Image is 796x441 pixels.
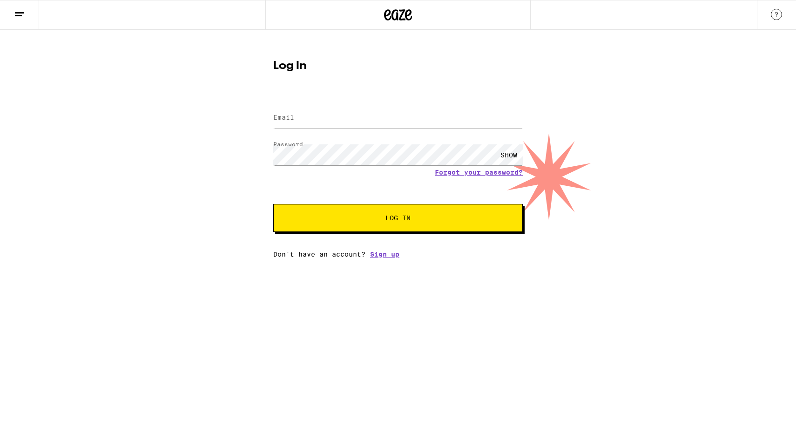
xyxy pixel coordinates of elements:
a: Forgot your password? [435,169,523,176]
div: SHOW [495,144,523,165]
h1: Log In [273,61,523,72]
button: Log In [273,204,523,232]
label: Password [273,141,303,147]
a: Sign up [370,251,399,258]
input: Email [273,108,523,129]
label: Email [273,114,294,121]
span: Log In [385,215,411,221]
div: Don't have an account? [273,251,523,258]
